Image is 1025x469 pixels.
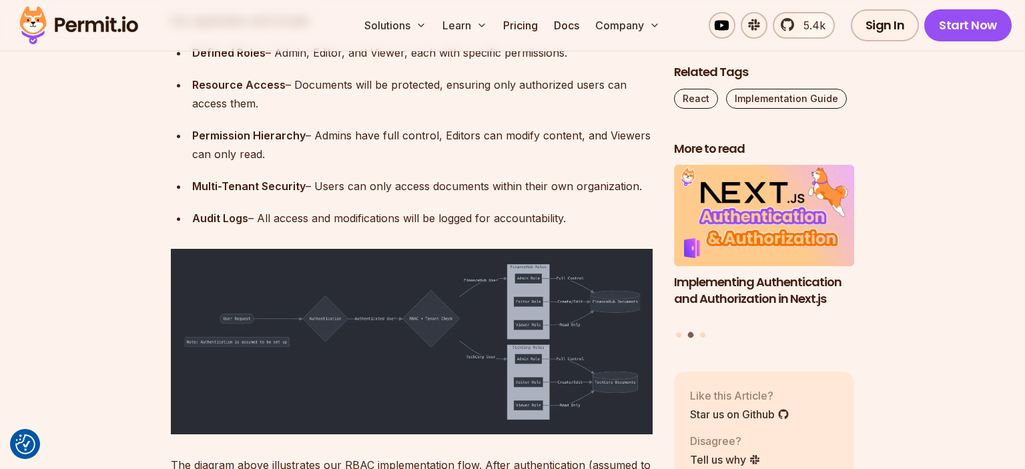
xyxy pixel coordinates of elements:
strong: Audit Logs [192,211,248,225]
strong: Permission Hierarchy [192,129,306,142]
button: Go to slide 1 [676,332,681,338]
a: React [674,89,718,109]
div: Posts [674,165,854,340]
strong: Multi-Tenant Security [192,179,306,193]
img: Implementing Authentication and Authorization in Next.js [674,165,854,267]
strong: Defined Roles [192,46,266,59]
h3: Implementing Authentication and Authorization in Next.js [674,274,854,308]
img: image.png [171,249,653,434]
a: Pricing [498,12,543,39]
a: Docs [549,12,585,39]
button: Go to slide 3 [700,332,705,338]
button: Go to slide 2 [688,332,694,338]
div: – Admins have full control, Editors can modify content, and Viewers can only read. [192,126,653,163]
span: 5.4k [795,17,825,33]
div: – All access and modifications will be logged for accountability. [192,209,653,227]
a: Sign In [851,9,920,41]
p: Like this Article? [690,388,789,404]
a: Start Now [924,9,1012,41]
a: 5.4k [773,12,835,39]
a: Tell us why [690,452,761,468]
a: Star us on Github [690,406,789,422]
h2: More to read [674,141,854,157]
p: Disagree? [690,433,761,449]
img: Permit logo [13,3,144,48]
button: Solutions [359,12,432,39]
li: 2 of 3 [674,165,854,324]
div: – Admin, Editor, and Viewer, each with specific permissions. [192,43,653,62]
button: Consent Preferences [15,434,35,454]
button: Company [590,12,665,39]
a: Implementation Guide [726,89,847,109]
button: Learn [437,12,492,39]
strong: Resource Access [192,78,286,91]
div: – Users can only access documents within their own organization. [192,177,653,195]
div: – Documents will be protected, ensuring only authorized users can access them. [192,75,653,113]
img: Revisit consent button [15,434,35,454]
h2: Related Tags [674,64,854,81]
